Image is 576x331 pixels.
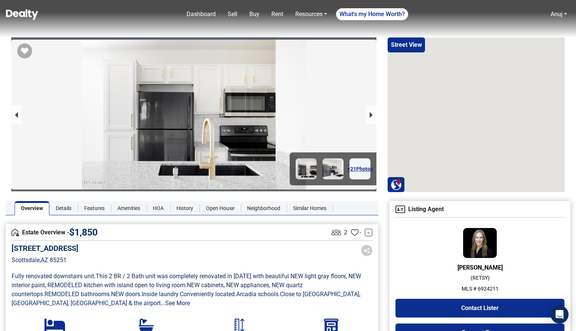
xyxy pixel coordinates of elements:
[366,106,376,124] button: next slide / item
[184,7,219,22] a: Dashboard
[111,291,142,298] span: NEW doors .
[395,285,564,293] p: MLS # 6924211
[395,206,405,213] img: Agent
[292,7,330,22] a: Resources
[12,229,330,236] h4: Estate Overview -
[15,201,49,215] a: Overview
[323,158,344,179] img: Image
[395,299,564,318] button: Contact Lister
[551,10,563,18] a: Anuj
[246,7,262,22] a: Buy
[49,201,78,215] a: Details
[296,158,317,179] img: Image
[12,229,19,236] img: Overview
[395,264,564,271] h6: [PERSON_NAME]
[548,7,570,22] a: Anuj
[349,158,370,179] a: +21Photos
[360,228,361,237] span: -
[395,274,564,282] p: ( RETSY )
[111,201,147,215] a: Amenities
[241,201,287,215] a: Neighborhood
[161,300,190,307] a: ...See More
[395,206,564,213] h4: Listing Agent
[12,282,304,298] span: NEW cabinets, NEW appliances, NEW quartz countertops .
[12,273,363,289] span: This 2 BR / 2 Bath unit was completely renovated in [DATE] with beautiful NEW light gray floors, ...
[351,229,358,236] img: Favourites
[12,256,78,265] p: Scottsdale , AZ 85251
[6,9,38,20] img: Dealty - Buy, Sell & Rent Homes
[551,306,569,324] div: Open Intercom Messenger
[12,273,96,280] span: Fully renovated downstairs unit .
[11,106,22,124] button: previous slide / item
[200,201,241,215] a: Open House
[44,291,111,298] span: REMODELED bathrooms .
[12,244,78,253] h5: [STREET_ADDRESS]
[147,201,170,215] a: HOA
[170,201,200,215] a: History
[365,229,372,236] a: -
[330,226,343,239] img: Listing View
[69,230,98,236] span: $ 1,850
[391,179,402,190] img: Search Homes at Dealty
[388,37,425,52] button: Street View
[344,228,347,237] span: 2
[78,201,111,215] a: Features
[142,291,180,298] span: Inside laundry .
[336,8,408,20] a: What's my Home Worth?
[225,7,240,22] a: Sell
[287,201,333,215] a: Similar Homes
[12,291,362,307] span: Close to [GEOGRAPHIC_DATA], [GEOGRAPHIC_DATA], [GEOGRAPHIC_DATA] & the airport
[268,7,286,22] a: Rent
[180,291,236,298] span: Conveniently located .
[4,309,26,331] iframe: BigID CMP Widget
[463,228,497,258] img: Agent
[236,291,280,298] span: Arcadia schools .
